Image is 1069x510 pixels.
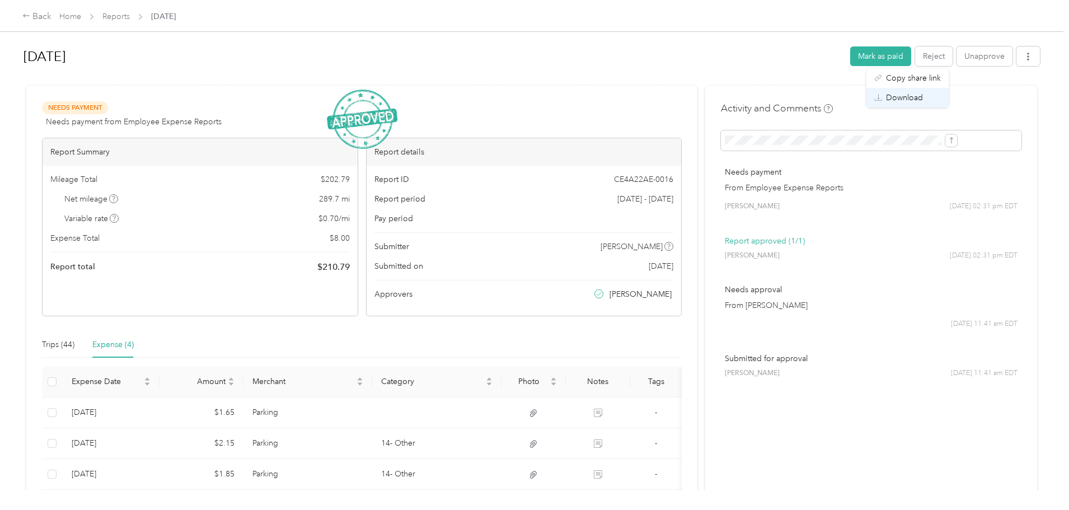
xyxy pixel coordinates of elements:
span: Submitter [374,241,409,252]
p: Submitted for approval [725,353,1018,364]
div: Back [22,10,51,24]
span: Amount [168,377,226,386]
td: Parking [243,397,373,428]
span: Merchant [252,377,355,386]
span: [DATE] 02:31 pm EDT [950,202,1018,212]
div: Trips (44) [42,339,74,351]
span: Category [381,377,484,386]
span: Needs Payment [42,101,108,114]
p: From Employee Expense Reports [725,182,1018,194]
span: - [655,408,657,417]
span: caret-down [144,381,151,387]
td: - [630,428,682,459]
button: Reject [915,46,953,66]
td: - [630,459,682,490]
td: $1.85 [160,459,243,490]
a: Reports [102,12,130,21]
span: Photo [510,377,548,386]
span: caret-up [550,376,557,382]
span: Needs payment from Employee Expense Reports [46,116,222,128]
span: Copy share link [886,72,941,84]
span: caret-down [228,381,235,387]
span: Expense Total [50,232,100,244]
span: - [655,469,657,479]
span: 289.7 mi [319,193,350,205]
th: Category [372,367,501,397]
span: [PERSON_NAME] [601,241,663,252]
td: 14- Other [372,428,501,459]
iframe: Everlance-gr Chat Button Frame [1006,447,1069,510]
span: Report ID [374,174,409,185]
div: Tags [639,377,673,386]
span: [DATE] [649,260,673,272]
span: CE4A22AE-0016 [614,174,673,185]
span: caret-up [357,376,363,382]
td: - [630,397,682,428]
p: From [PERSON_NAME] [725,300,1018,311]
span: Report total [50,261,95,273]
span: $ 0.70 / mi [318,213,350,224]
h4: Activity and Comments [721,101,833,115]
span: Approvers [374,288,412,300]
td: 7-25-2025 [63,428,160,459]
span: [DATE] - [DATE] [617,193,673,205]
th: Tags [630,367,682,397]
span: caret-down [486,381,493,387]
span: Net mileage [64,193,119,205]
div: Report Summary [43,138,358,166]
td: Parking [243,428,373,459]
th: Expense Date [63,367,160,397]
span: [DATE] 11:41 am EDT [951,368,1018,378]
span: - [655,438,657,448]
span: [PERSON_NAME] [725,202,780,212]
td: Parking [243,459,373,490]
span: caret-up [486,376,493,382]
button: Mark as paid [850,46,911,66]
div: Report details [367,138,682,166]
span: Variable rate [64,213,119,224]
p: Report approved (1/1) [725,235,1018,247]
span: Expense Date [72,377,142,386]
th: Merchant [243,367,373,397]
span: caret-down [550,381,557,387]
h1: Jul 2025 [24,43,842,70]
td: 7-25-2025 [63,397,160,428]
th: Amount [160,367,243,397]
span: Submitted on [374,260,423,272]
button: Unapprove [957,46,1012,66]
td: $2.15 [160,428,243,459]
span: [PERSON_NAME] [609,288,672,300]
th: Photo [501,367,566,397]
span: $ 202.79 [321,174,350,185]
span: [DATE] 11:41 am EDT [951,319,1018,329]
td: $1.65 [160,397,243,428]
span: Mileage Total [50,174,97,185]
span: Pay period [374,213,413,224]
span: $ 210.79 [317,260,350,274]
img: ApprovedStamp [327,90,397,149]
span: [DATE] 02:31 pm EDT [950,251,1018,261]
p: Needs approval [725,284,1018,296]
span: caret-up [228,376,235,382]
span: caret-up [144,376,151,382]
a: Home [59,12,81,21]
div: Expense (4) [92,339,134,351]
p: Needs payment [725,166,1018,178]
span: [DATE] [151,11,176,22]
span: [PERSON_NAME] [725,251,780,261]
span: [PERSON_NAME] [725,368,780,378]
span: caret-down [357,381,363,387]
span: $ 8.00 [330,232,350,244]
td: 14- Other [372,459,501,490]
th: Notes [566,367,630,397]
td: 7-15-2025 [63,459,160,490]
span: Report period [374,193,425,205]
span: Download [886,92,923,104]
